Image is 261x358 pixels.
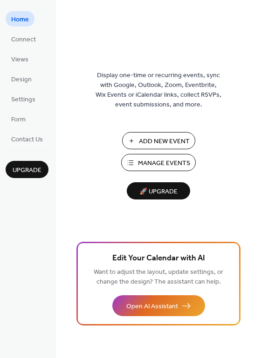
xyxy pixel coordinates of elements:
[112,252,205,265] span: Edit Your Calendar with AI
[13,166,41,175] span: Upgrade
[6,71,37,86] a: Design
[11,135,43,145] span: Contact Us
[6,161,48,178] button: Upgrade
[121,154,196,171] button: Manage Events
[11,95,35,105] span: Settings
[96,71,221,110] span: Display one-time or recurring events, sync with Google, Outlook, Zoom, Eventbrite, Wix Events or ...
[6,131,48,146] a: Contact Us
[6,11,34,27] a: Home
[6,111,31,126] a: Form
[11,75,32,85] span: Design
[122,132,195,149] button: Add New Event
[94,266,223,288] span: Want to adjust the layout, update settings, or change the design? The assistant can help.
[138,159,190,168] span: Manage Events
[127,182,190,199] button: 🚀 Upgrade
[132,186,185,198] span: 🚀 Upgrade
[6,31,41,46] a: Connect
[126,302,178,312] span: Open AI Assistant
[6,91,41,106] a: Settings
[11,115,26,125] span: Form
[112,295,205,316] button: Open AI Assistant
[11,35,36,45] span: Connect
[11,55,28,65] span: Views
[139,137,190,146] span: Add New Event
[6,51,34,66] a: Views
[11,15,29,25] span: Home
